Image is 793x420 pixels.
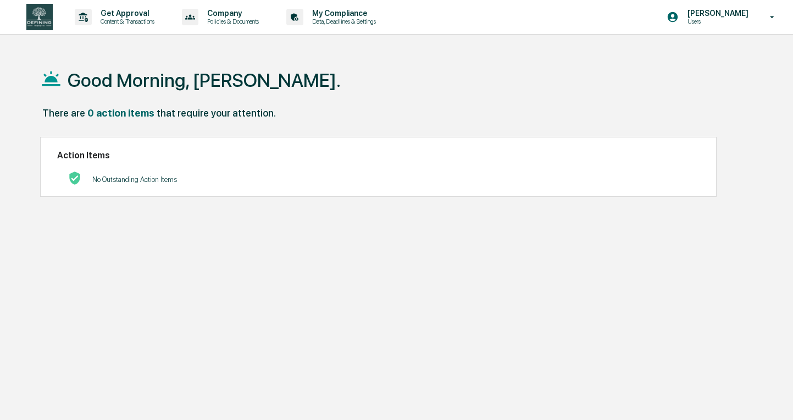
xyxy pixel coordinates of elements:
h1: Good Morning, [PERSON_NAME]. [68,69,341,91]
img: logo [26,4,53,30]
p: Content & Transactions [92,18,160,25]
p: No Outstanding Action Items [92,175,177,184]
div: that require your attention. [157,107,276,119]
p: Company [198,9,264,18]
p: Data, Deadlines & Settings [303,18,381,25]
img: No Actions logo [68,172,81,185]
div: There are [42,107,85,119]
div: 0 action items [87,107,154,119]
p: Get Approval [92,9,160,18]
p: Policies & Documents [198,18,264,25]
p: My Compliance [303,9,381,18]
h2: Action Items [57,150,700,161]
